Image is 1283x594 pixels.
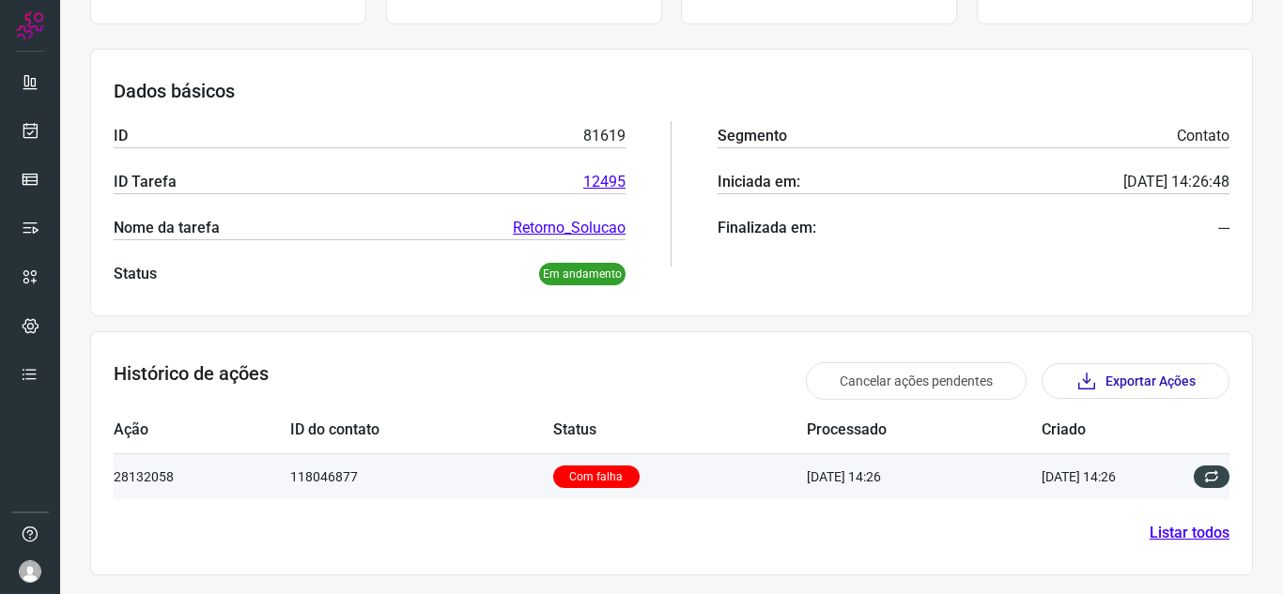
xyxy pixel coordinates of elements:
p: ID [114,125,128,147]
img: avatar-user-boy.jpg [19,560,41,583]
p: Finalizada em: [718,217,816,239]
a: Retorno_Solucao [513,217,626,239]
td: Processado [807,407,1042,453]
p: --- [1218,217,1229,239]
td: ID do contato [290,407,552,453]
td: 118046877 [290,453,552,499]
img: Logo [16,11,44,39]
td: Criado [1042,407,1173,453]
a: 12495 [583,171,626,193]
td: 28132058 [114,453,290,499]
button: Cancelar ações pendentes [806,362,1027,400]
p: [DATE] 14:26:48 [1123,171,1229,193]
p: Iniciada em: [718,171,800,193]
p: Com falha [553,465,640,488]
p: Em andamento [539,263,626,285]
p: ID Tarefa [114,171,177,193]
h3: Dados básicos [114,80,1229,102]
td: Ação [114,407,290,453]
p: Segmento [718,125,787,147]
button: Exportar Ações [1042,363,1229,399]
p: Status [114,263,157,285]
td: [DATE] 14:26 [1042,453,1173,499]
a: Listar todos [1150,522,1229,544]
h3: Histórico de ações [114,362,269,400]
p: Contato [1177,125,1229,147]
td: [DATE] 14:26 [807,453,1042,499]
p: 81619 [583,125,626,147]
td: Status [553,407,808,453]
p: Nome da tarefa [114,217,220,239]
